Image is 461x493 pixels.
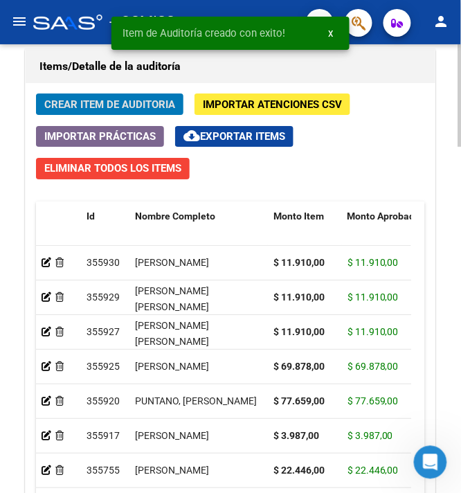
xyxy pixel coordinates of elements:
span: [PERSON_NAME] [PERSON_NAME] [135,285,209,312]
strong: $ 77.659,00 [273,395,325,406]
button: Exportar Items [175,126,293,147]
strong: $ 11.910,00 [273,292,325,303]
span: $ 11.910,00 [347,257,399,268]
span: 355925 [87,361,120,372]
span: 355755 [87,465,120,476]
span: [PERSON_NAME] [135,361,209,372]
strong: $ 11.910,00 [273,326,325,337]
datatable-header-cell: Id [81,201,129,262]
span: $ 77.659,00 [347,395,399,406]
span: [PERSON_NAME] [135,430,209,441]
span: x [328,27,333,39]
span: Importar Atenciones CSV [203,98,342,111]
span: Id [87,210,95,222]
span: Eliminar Todos los Items [44,162,181,174]
span: [PERSON_NAME] [PERSON_NAME] [135,320,209,347]
mat-icon: person [433,13,450,30]
span: $ 69.878,00 [347,361,399,372]
button: Importar Prácticas [36,126,164,147]
span: PUNTANO, [PERSON_NAME] [135,395,257,406]
h1: Items/Detalle de la auditoría [39,55,422,78]
span: $ 11.910,00 [347,326,399,337]
datatable-header-cell: Monto Aprobado [342,201,439,262]
button: Eliminar Todos los Items [36,158,190,179]
span: $ 11.910,00 [347,292,399,303]
span: $ 3.987,00 [347,430,393,441]
button: x [317,21,344,46]
span: 355920 [87,395,120,406]
iframe: Intercom live chat [414,446,447,479]
strong: $ 3.987,00 [273,430,319,441]
button: Importar Atenciones CSV [195,93,350,115]
span: Monto Aprobado [347,210,421,222]
datatable-header-cell: Monto Item [268,201,342,262]
span: 355927 [87,326,120,337]
span: [PERSON_NAME] [135,465,209,476]
span: Exportar Items [183,130,285,143]
mat-icon: menu [11,13,28,30]
datatable-header-cell: Nombre Completo [129,201,268,262]
strong: $ 69.878,00 [273,361,325,372]
strong: $ 22.446,00 [273,465,325,476]
span: Monto Item [273,210,324,222]
span: 355930 [87,257,120,268]
span: 355929 [87,292,120,303]
strong: $ 11.910,00 [273,257,325,268]
span: 355917 [87,430,120,441]
span: Importar Prácticas [44,130,156,143]
span: $ 22.446,00 [347,465,399,476]
button: Crear Item de Auditoria [36,93,183,115]
span: Item de Auditoría creado con exito! [123,26,285,40]
span: [PERSON_NAME] [135,257,209,268]
mat-icon: cloud_download [183,127,200,144]
span: Crear Item de Auditoria [44,98,175,111]
span: Nombre Completo [135,210,215,222]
